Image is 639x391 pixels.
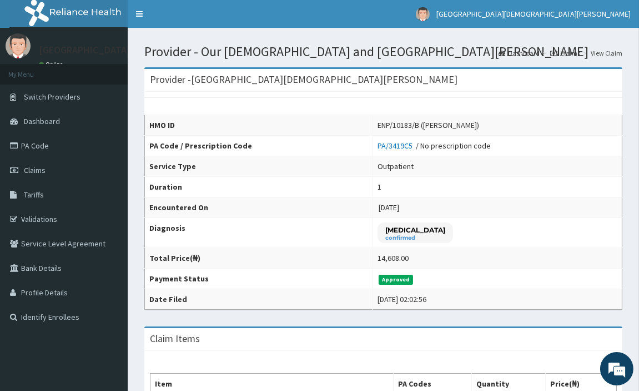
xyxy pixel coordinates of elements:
h3: Claim Items [150,334,200,344]
span: [DATE] [379,202,399,212]
div: Chat with us now [58,62,187,77]
img: d_794563401_company_1708531726252_794563401 [21,56,45,83]
img: User Image [416,7,430,21]
span: [GEOGRAPHIC_DATA][DEMOGRAPHIC_DATA][PERSON_NAME] [436,9,631,19]
th: Payment Status [145,269,373,289]
img: User Image [6,33,31,58]
span: Switch Providers [24,92,80,102]
div: Outpatient [378,161,414,172]
th: Duration [145,177,373,197]
span: We're online! [64,122,153,234]
div: [DATE] 02:02:56 [378,294,426,305]
span: Tariffs [24,190,44,200]
span: Approved [379,275,414,285]
textarea: Type your message and hit 'Enter' [6,268,212,306]
a: Claims [550,48,580,58]
div: / No prescription code [378,140,491,151]
a: Online [39,61,66,68]
div: 14,608.00 [378,253,409,264]
th: Service Type [145,156,373,177]
th: Diagnosis [145,218,373,248]
th: Total Price(₦) [145,248,373,269]
h3: Provider - [GEOGRAPHIC_DATA][DEMOGRAPHIC_DATA][PERSON_NAME] [150,75,457,85]
th: PA Code / Prescription Code [145,136,373,156]
div: ENP/10183/B ([PERSON_NAME]) [378,120,479,131]
a: Dashboard [499,48,540,58]
div: 1 [378,181,381,192]
th: Encountered On [145,197,373,218]
div: Minimize live chat window [182,6,209,32]
th: HMO ID [145,115,373,136]
span: Claims [24,165,46,175]
a: PA/3419C5 [378,141,416,151]
th: Date Filed [145,289,373,310]
a: View Claim [591,48,622,58]
p: [GEOGRAPHIC_DATA][DEMOGRAPHIC_DATA][PERSON_NAME] [39,45,301,55]
h1: Provider - Our [DEMOGRAPHIC_DATA] and [GEOGRAPHIC_DATA][PERSON_NAME] [144,44,622,59]
p: [MEDICAL_DATA] [385,225,445,235]
span: Dashboard [24,116,60,126]
small: confirmed [385,235,445,241]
